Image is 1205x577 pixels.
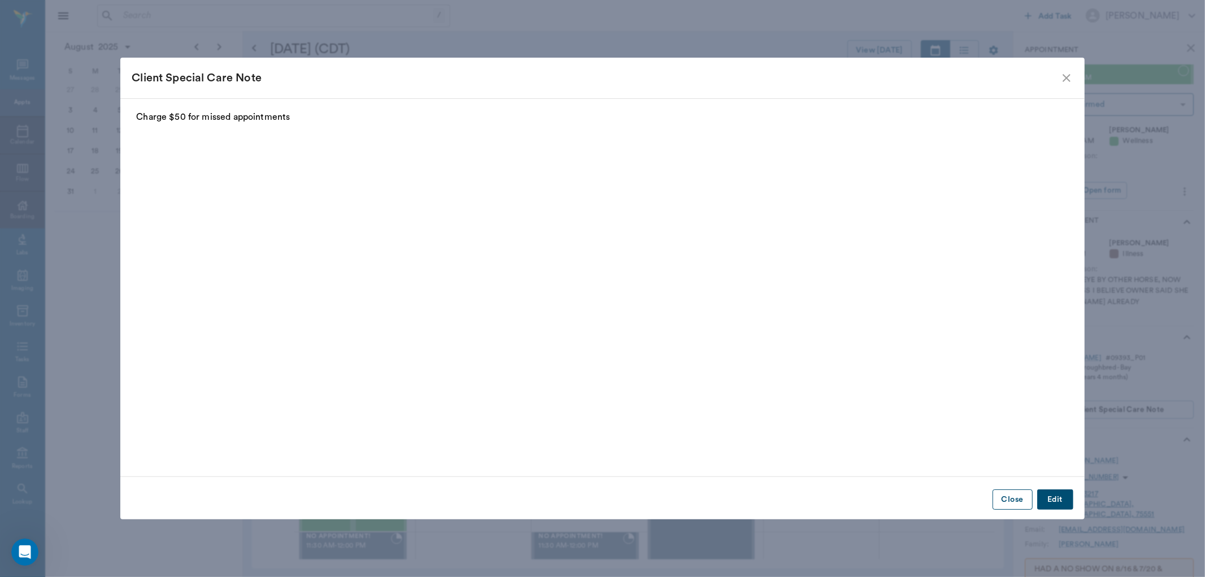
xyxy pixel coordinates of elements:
[11,539,38,566] iframe: Intercom live chat
[136,110,1068,124] p: Charge $50 for missed appointments
[1037,489,1073,510] button: Edit
[1060,71,1073,85] button: close
[993,489,1033,510] button: Close
[132,69,1059,87] div: Client Special Care Note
